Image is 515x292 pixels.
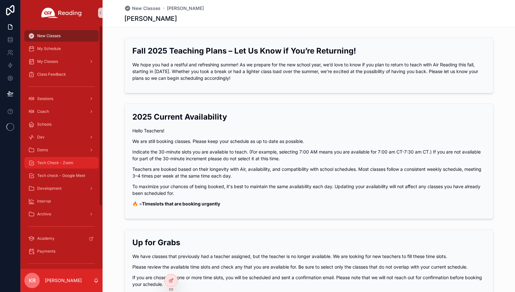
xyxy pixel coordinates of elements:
span: Development [37,186,62,191]
a: Class Feedback [24,69,99,80]
a: Archive [24,208,99,220]
span: Tech check - Google Meet [37,173,85,178]
strong: Timeslots that are booking urgently [142,201,220,206]
a: Dev [24,131,99,143]
span: Internal [37,199,51,204]
p: We hope you had a restful and refreshing summer! As we prepare for the new school year, we’d love... [132,61,486,81]
span: Demo [37,147,48,153]
span: Coach [37,109,49,114]
span: Archive [37,212,51,217]
h2: Up for Grabs [132,237,486,248]
p: We are still booking classes. Please keep your schedule as up to date as possible. [132,138,486,145]
a: Coach [24,106,99,117]
a: [PERSON_NAME] [167,5,204,12]
span: Sessions [37,96,53,101]
p: 🔥 = [132,200,486,207]
p: To maximize your chances of being booked, it's best to maintain the same availability each day. U... [132,183,486,196]
div: scrollable content [21,26,103,269]
a: Sessions [24,93,99,104]
h2: 2025 Current Availability [132,112,486,122]
a: My Schedule [24,43,99,54]
span: New Classes [132,5,161,12]
p: If you are chosen for one or more time slots, you will be scheduled and sent a confirmation email... [132,274,486,288]
p: [PERSON_NAME] [45,277,82,284]
span: Class Feedback [37,72,66,77]
span: Payments [37,249,55,254]
span: Academy [37,236,54,241]
a: Internal [24,196,99,207]
span: Schools [37,122,52,127]
span: Dev [37,135,45,140]
a: Payments [24,246,99,257]
a: Schools [24,119,99,130]
p: Indicate the 30-minute slots you are available to teach. (For example, selecting 7:00 AM means yo... [132,148,486,162]
p: Hello Teachers! [132,127,486,134]
span: Tech Check - Zoom [37,160,73,165]
span: My Schedule [37,46,61,51]
h1: [PERSON_NAME] [124,14,177,23]
a: Tech Check - Zoom [24,157,99,169]
p: We have classes that previously had a teacher assigned, but the teacher is no longer available. W... [132,253,486,260]
a: Demo [24,144,99,156]
h2: Fall 2025 Teaching Plans – Let Us Know if You’re Returning! [132,46,486,56]
a: New Classes [124,5,161,12]
a: Development [24,183,99,194]
a: New Classes [24,30,99,42]
span: KR [29,277,36,284]
span: My Classes [37,59,58,64]
a: Academy [24,233,99,244]
img: App logo [41,8,82,18]
a: Tech check - Google Meet [24,170,99,181]
p: Teachers are booked based on their longevity with Air, availability, and compatibility with schoo... [132,166,486,179]
span: New Classes [37,33,61,38]
p: Please review the available time slots and check any that you are available for. Be sure to selec... [132,263,486,270]
a: My Classes [24,56,99,67]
